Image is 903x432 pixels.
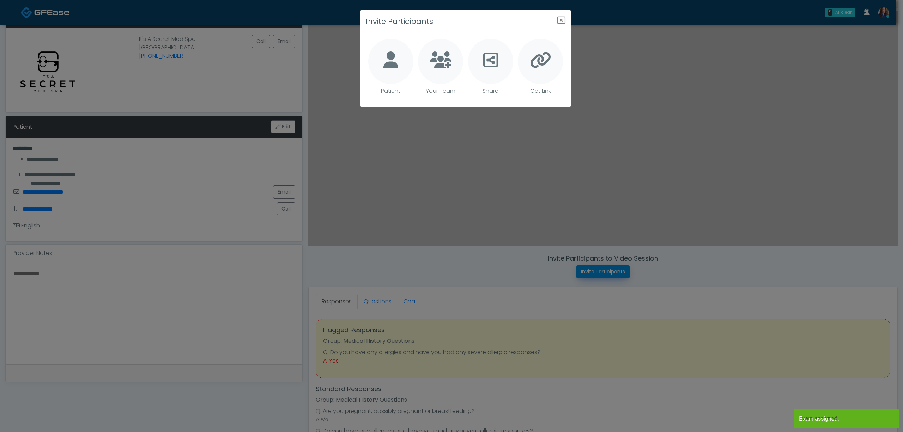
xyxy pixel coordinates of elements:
h3: Invite Participants [366,16,433,27]
p: Share [483,87,498,95]
article: Exam assigned. [794,409,899,428]
p: Get Link [530,87,551,95]
p: Patient [381,87,400,95]
p: Your Team [426,87,455,95]
button: Close [551,10,571,30]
